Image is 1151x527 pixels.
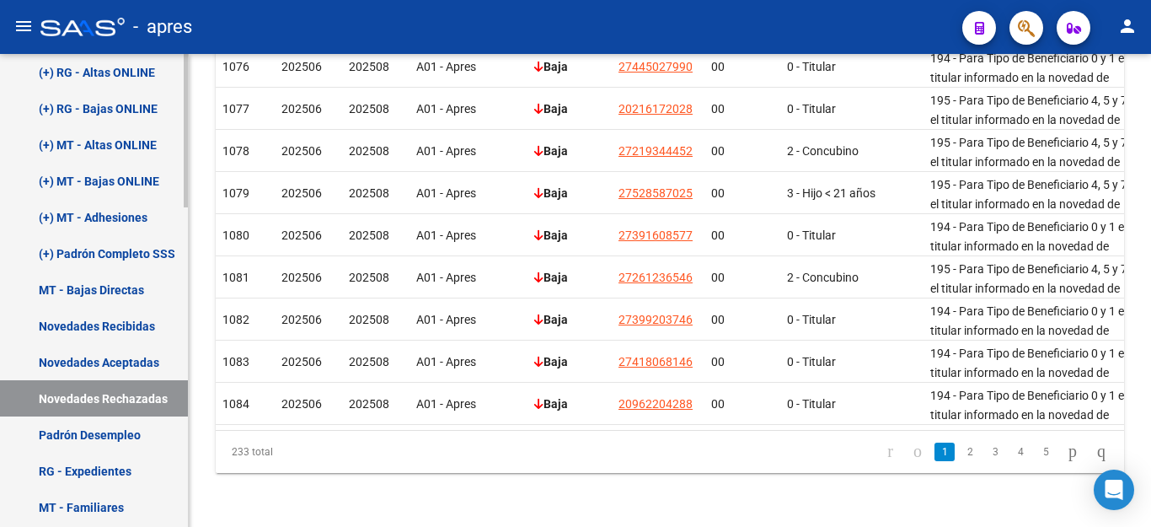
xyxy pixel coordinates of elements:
span: 1082 [222,313,249,326]
span: 1081 [222,271,249,284]
span: 202506 [281,397,322,411]
span: A01 - Apres [416,271,476,284]
span: 202506 [281,229,322,242]
li: page 5 [1033,438,1058,466]
span: A01 - Apres [416,229,476,242]
div: 00 [711,268,774,288]
mat-icon: person [1117,16,1138,36]
span: 0 - Titular [787,229,836,242]
a: 5 [1036,443,1056,461]
span: 202508 [349,186,389,200]
span: 27391608577 [618,229,693,242]
strong: Baja [534,355,568,368]
span: 202506 [281,313,322,326]
strong: Baja [534,229,568,242]
strong: Baja [534,313,568,326]
span: 202508 [349,229,389,242]
span: 1084 [222,397,249,411]
span: 202506 [281,144,322,158]
div: 00 [711,57,774,77]
strong: Baja [534,186,568,200]
span: 195 - Para Tipo de Beneficiario 4, 5 y 7 el titular informado en la novedad de baja tiene una opc... [930,94,1127,184]
div: 233 total [216,431,394,473]
span: 202508 [349,60,389,73]
span: 2 - Concubino [787,144,859,158]
span: 194 - Para Tipo de Beneficiario 0 y 1 el titular informado en la novedad de baja tiene una opción... [930,389,1127,479]
div: 00 [711,99,774,119]
a: go to previous page [906,443,929,461]
span: 0 - Titular [787,355,836,368]
span: 202506 [281,60,322,73]
span: 202508 [349,144,389,158]
div: 00 [711,184,774,203]
li: page 4 [1008,438,1033,466]
span: 1076 [222,60,249,73]
span: 202508 [349,102,389,116]
span: A01 - Apres [416,186,476,200]
a: go to first page [880,443,901,461]
span: 27418068146 [618,355,693,368]
span: 202506 [281,355,322,368]
a: go to last page [1089,443,1113,461]
span: 194 - Para Tipo de Beneficiario 0 y 1 el titular informado en la novedad de baja tiene una opción... [930,347,1127,437]
strong: Baja [534,144,568,158]
span: 27399203746 [618,313,693,326]
strong: Baja [534,102,568,116]
span: 202506 [281,102,322,116]
span: 1078 [222,144,249,158]
li: page 2 [957,438,982,466]
span: 195 - Para Tipo de Beneficiario 4, 5 y 7 el titular informado en la novedad de baja tiene una opc... [930,178,1127,268]
span: A01 - Apres [416,60,476,73]
span: 1079 [222,186,249,200]
strong: Baja [534,397,568,411]
span: 0 - Titular [787,102,836,116]
span: - apres [133,8,192,46]
span: 27261236546 [618,271,693,284]
div: 00 [711,310,774,330]
span: 194 - Para Tipo de Beneficiario 0 y 1 el titular informado en la novedad de baja tiene una opción... [930,220,1127,310]
span: A01 - Apres [416,144,476,158]
strong: Baja [534,60,568,73]
span: 1080 [222,229,249,242]
span: 195 - Para Tipo de Beneficiario 4, 5 y 7 el titular informado en la novedad de baja tiene una opc... [930,136,1127,226]
span: 1083 [222,355,249,368]
span: 27219344452 [618,144,693,158]
a: 4 [1010,443,1031,461]
span: 0 - Titular [787,60,836,73]
span: 27528587025 [618,186,693,200]
span: 1077 [222,102,249,116]
a: go to next page [1061,443,1084,461]
span: A01 - Apres [416,397,476,411]
span: 194 - Para Tipo de Beneficiario 0 y 1 el titular informado en la novedad de baja tiene una opción... [930,304,1127,395]
div: 00 [711,226,774,245]
div: 00 [711,352,774,372]
span: A01 - Apres [416,355,476,368]
a: 3 [985,443,1005,461]
span: 202508 [349,355,389,368]
div: 00 [711,395,774,414]
span: 0 - Titular [787,397,836,411]
span: 195 - Para Tipo de Beneficiario 4, 5 y 7 el titular informado en la novedad de baja tiene una opc... [930,262,1127,352]
mat-icon: menu [13,16,34,36]
span: A01 - Apres [416,102,476,116]
span: 3 - Hijo < 21 años [787,186,875,200]
a: 2 [960,443,980,461]
li: page 1 [932,438,957,466]
span: 202506 [281,271,322,284]
span: 202508 [349,313,389,326]
span: 202508 [349,271,389,284]
div: Open Intercom Messenger [1094,470,1134,510]
span: 20216172028 [618,102,693,116]
a: 1 [934,443,955,461]
li: page 3 [982,438,1008,466]
span: A01 - Apres [416,313,476,326]
span: 202506 [281,186,322,200]
span: 20962204288 [618,397,693,411]
span: 0 - Titular [787,313,836,326]
span: 202508 [349,397,389,411]
span: 2 - Concubino [787,271,859,284]
span: 27445027990 [618,60,693,73]
strong: Baja [534,271,568,284]
div: 00 [711,142,774,161]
